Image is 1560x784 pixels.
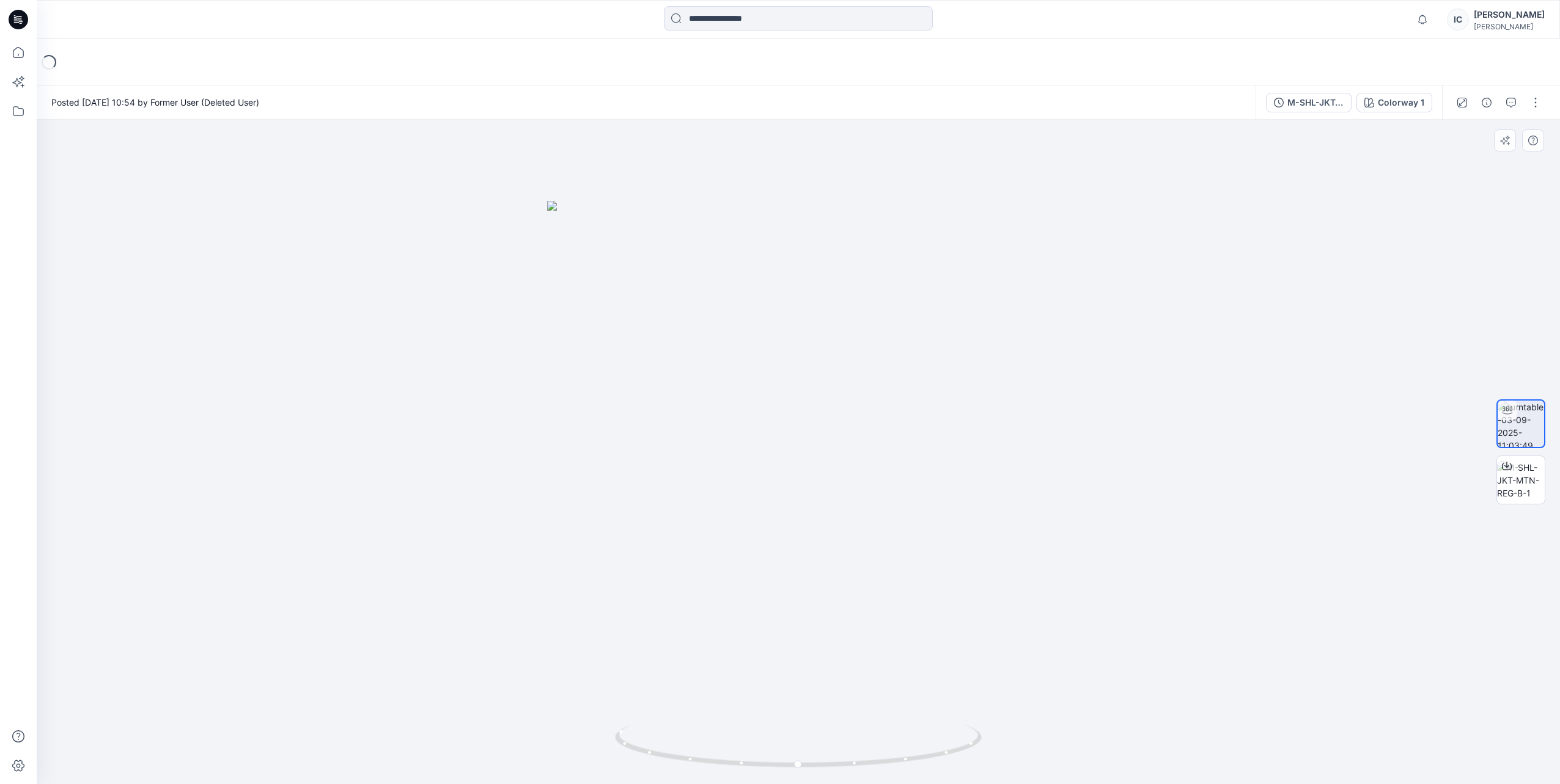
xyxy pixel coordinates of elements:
[1477,93,1496,112] button: Details
[1447,9,1469,31] div: IC
[51,96,259,109] span: Posted [DATE] 10:54 by
[1497,461,1545,499] img: M-SHL-JKT-MTN-REG-B-1
[1356,93,1432,112] button: Colorway 1
[150,97,259,107] a: Former User (Deleted User)
[1266,93,1352,112] button: M-SHL-JKT-MTN-REG-B-1
[1474,7,1545,22] div: [PERSON_NAME]
[1378,96,1424,109] div: Colorway 1
[1287,96,1344,109] div: M-SHL-JKT-MTN-REG-B-1
[1474,22,1545,31] div: [PERSON_NAME]
[1498,401,1544,447] img: turntable-03-09-2025-11:03:49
